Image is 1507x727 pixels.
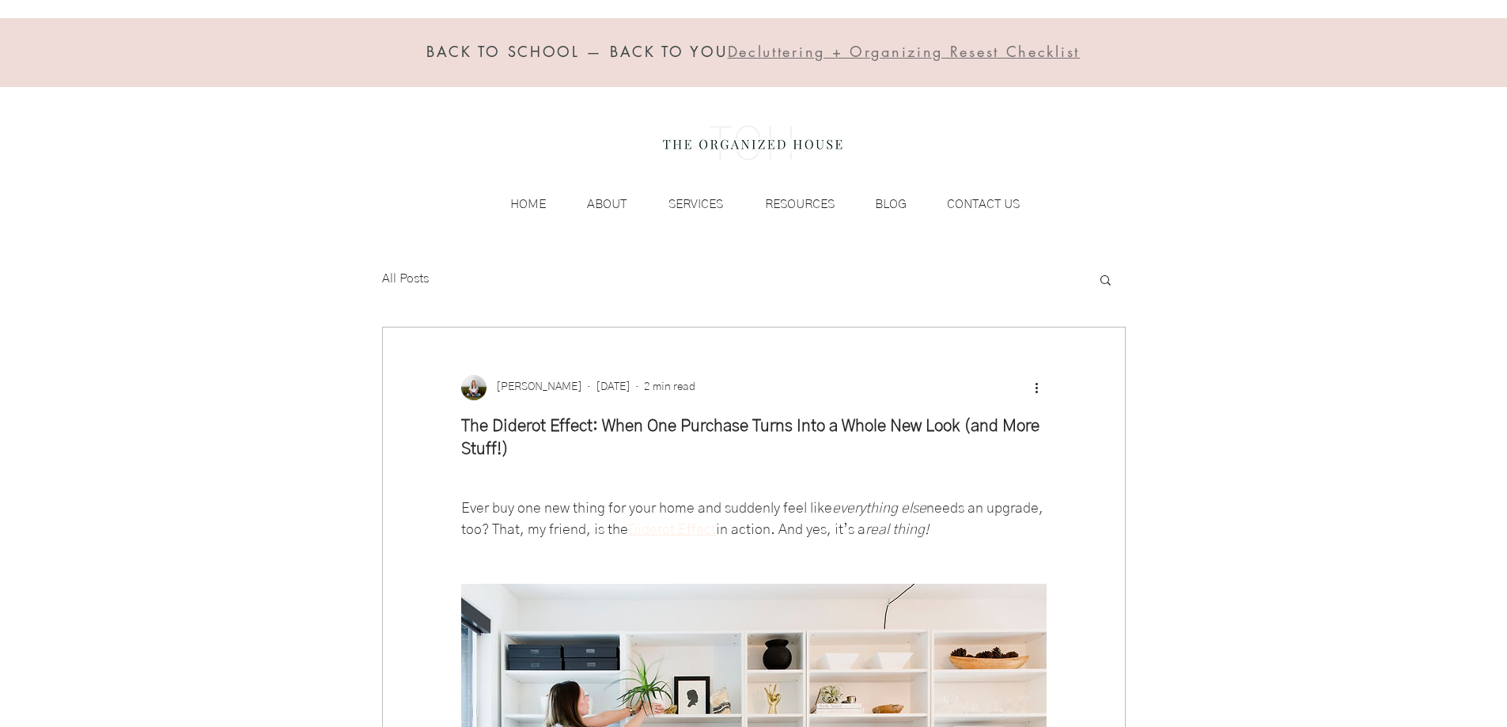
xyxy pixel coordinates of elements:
[842,192,914,216] a: BLOG
[939,192,1028,216] p: CONTACT US
[554,192,634,216] a: ABOUT
[1098,273,1113,286] div: Search
[757,192,842,216] p: RESOURCES
[502,192,554,216] p: HOME
[1028,378,1047,397] button: More actions
[865,523,929,537] span: real thing!
[716,523,865,537] span: in action. And yes, it’s a
[731,192,842,216] a: RESOURCES
[728,42,1080,61] span: Decluttering + Organizing Resest Checklist
[380,248,1082,311] nav: Blog
[867,192,914,216] p: BLOG
[596,381,630,392] span: Feb 5
[461,502,832,516] span: Ever buy one new thing for your home and suddenly feel like
[644,381,695,392] span: 2 min read
[661,192,731,216] p: SERVICES
[728,46,1080,60] a: Decluttering + Organizing Resest Checklist
[478,192,554,216] a: HOME
[579,192,634,216] p: ABOUT
[628,523,716,537] a: Diderot Effect
[461,502,1047,537] span: needs an upgrade, too? That, my friend, is the
[832,502,926,516] span: everything else
[656,112,850,175] img: the organized house
[914,192,1028,216] a: CONTACT US
[634,192,731,216] a: SERVICES
[426,42,728,61] span: BACK TO SCHOOL — BACK TO YOU
[461,415,1047,461] h1: The Diderot Effect: When One Purchase Turns Into a Whole New Look (and More Stuff!)
[382,270,429,287] a: All Posts
[478,192,1028,216] nav: Site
